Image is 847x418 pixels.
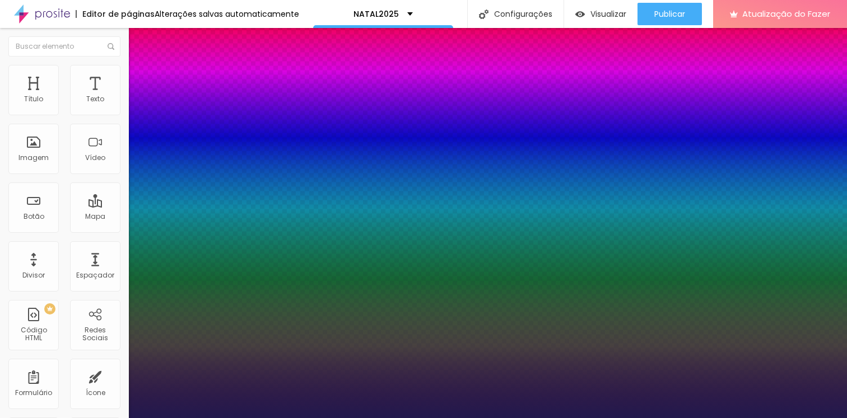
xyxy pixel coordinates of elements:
font: Visualizar [590,8,626,20]
img: view-1.svg [575,10,585,19]
font: Ícone [86,388,105,397]
font: Espaçador [76,270,114,280]
font: Divisor [22,270,45,280]
font: Botão [24,212,44,221]
input: Buscar elemento [8,36,120,57]
font: NATAL2025 [353,8,399,20]
font: Editor de páginas [82,8,155,20]
font: Configurações [494,8,552,20]
font: Redes Sociais [82,325,108,342]
font: Código HTML [21,325,47,342]
font: Imagem [18,153,49,162]
font: Atualização do Fazer [742,8,830,20]
font: Vídeo [85,153,105,162]
button: Publicar [637,3,702,25]
font: Formulário [15,388,52,397]
img: Ícone [479,10,488,19]
img: Ícone [108,43,114,50]
font: Publicar [654,8,685,20]
button: Visualizar [564,3,637,25]
font: Mapa [85,212,105,221]
font: Alterações salvas automaticamente [155,8,299,20]
font: Título [24,94,43,104]
font: Texto [86,94,104,104]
